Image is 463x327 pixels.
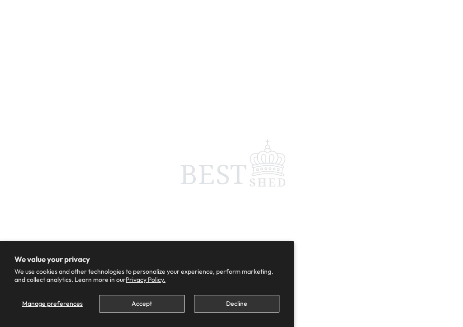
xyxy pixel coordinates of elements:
button: Manage preferences [14,295,90,313]
h2: We value your privacy [14,255,279,263]
button: Accept [99,295,184,313]
p: We use cookies and other technologies to personalize your experience, perform marketing, and coll... [14,267,279,284]
button: Decline [194,295,279,313]
span: Manage preferences [22,299,83,308]
a: Privacy Policy. [126,276,165,284]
